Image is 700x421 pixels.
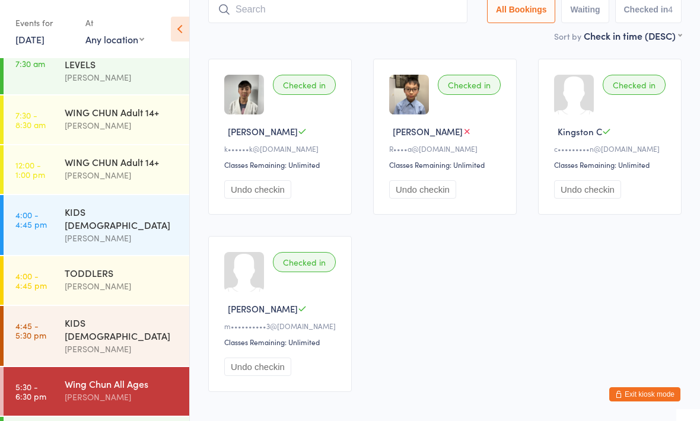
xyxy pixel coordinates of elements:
a: 12:00 -1:00 pmWING CHUN Adult 14+[PERSON_NAME] [4,145,189,194]
a: 5:30 -6:30 pmWing Chun All Ages[PERSON_NAME] [4,367,189,416]
time: 4:45 - 5:30 pm [15,321,46,340]
div: Classes Remaining: Unlimited [389,160,504,170]
a: 7:30 -8:30 amWING CHUN Adult 14+[PERSON_NAME] [4,95,189,144]
a: 4:45 -5:30 pmKIDS [DEMOGRAPHIC_DATA][PERSON_NAME] [4,306,189,366]
button: Undo checkin [224,180,291,199]
div: Checked in [603,75,666,95]
button: Undo checkin [389,180,456,199]
div: Classes Remaining: Unlimited [554,160,669,170]
div: Checked in [273,252,336,272]
div: [PERSON_NAME] [65,231,179,245]
div: Checked in [273,75,336,95]
button: Exit kiosk mode [609,387,680,401]
div: 4 [668,5,673,14]
time: 4:00 - 4:45 pm [15,271,47,290]
div: c•••••••••n@[DOMAIN_NAME] [554,143,669,154]
div: KIDS [DEMOGRAPHIC_DATA] [65,316,179,342]
a: 4:00 -4:45 pmTODDLERS[PERSON_NAME] [4,256,189,305]
time: 7:30 - 8:30 am [15,110,46,129]
span: [PERSON_NAME] [228,125,298,138]
div: [PERSON_NAME] [65,119,179,132]
div: Wing Chun All Ages [65,377,179,390]
div: Events for [15,13,74,33]
div: WING CHUN Adult 14+ [65,106,179,119]
time: 12:00 - 1:00 pm [15,160,45,179]
label: Sort by [554,30,581,42]
div: [PERSON_NAME] [65,342,179,356]
span: [PERSON_NAME] [228,302,298,315]
img: image1754468885.png [389,75,429,114]
div: k••••••k@[DOMAIN_NAME] [224,143,339,154]
div: Check in time (DESC) [584,29,682,42]
div: m••••••••••3@[DOMAIN_NAME] [224,321,339,331]
time: 4:00 - 4:45 pm [15,210,47,229]
div: [PERSON_NAME] [65,168,179,182]
img: image1754468947.png [224,75,264,114]
a: [DATE] [15,33,44,46]
button: Undo checkin [224,358,291,376]
div: Classes Remaining: Unlimited [224,160,339,170]
div: Classes Remaining: Unlimited [224,337,339,347]
a: 4:00 -4:45 pmKIDS [DEMOGRAPHIC_DATA][PERSON_NAME] [4,195,189,255]
div: Any location [85,33,144,46]
div: At [85,13,144,33]
span: Kingston C [558,125,602,138]
div: WING CHUN Adult 14+ [65,155,179,168]
div: [PERSON_NAME] [65,390,179,404]
div: KIDS [DEMOGRAPHIC_DATA] [65,205,179,231]
div: [PERSON_NAME] [65,71,179,84]
div: [PERSON_NAME] [65,279,179,293]
span: [PERSON_NAME] [393,125,463,138]
div: R••••a@[DOMAIN_NAME] [389,143,504,154]
time: 5:30 - 6:30 pm [15,382,46,401]
button: Undo checkin [554,180,621,199]
a: 6:30 -7:30 amFOUNDATION / ALL LEVELS[PERSON_NAME] [4,34,189,94]
time: 6:30 - 7:30 am [15,49,45,68]
div: TODDLERS [65,266,179,279]
div: Checked in [438,75,501,95]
